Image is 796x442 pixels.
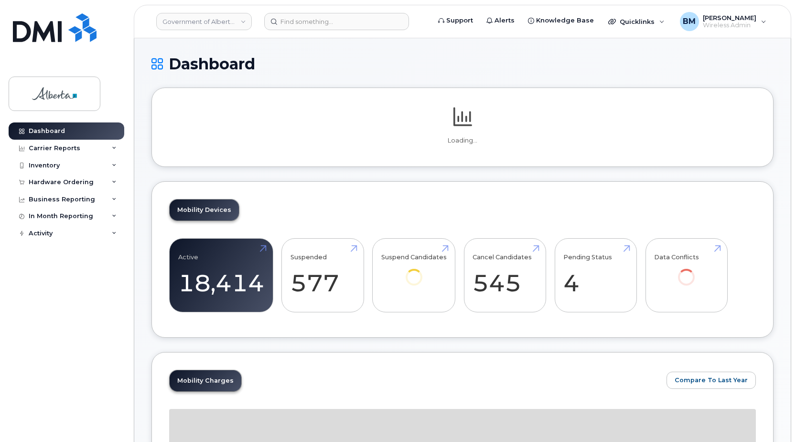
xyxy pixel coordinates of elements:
[381,244,447,299] a: Suspend Candidates
[654,244,719,299] a: Data Conflicts
[563,244,628,307] a: Pending Status 4
[473,244,537,307] a: Cancel Candidates 545
[667,372,756,389] button: Compare To Last Year
[290,244,355,307] a: Suspended 577
[151,55,774,72] h1: Dashboard
[169,136,756,145] p: Loading...
[170,199,239,221] a: Mobility Devices
[170,370,241,391] a: Mobility Charges
[178,244,264,307] a: Active 18,414
[675,376,748,385] span: Compare To Last Year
